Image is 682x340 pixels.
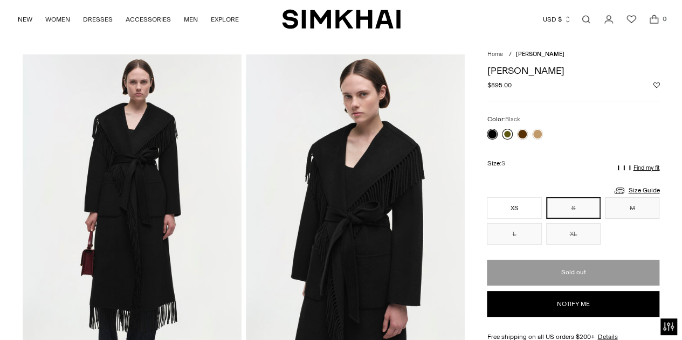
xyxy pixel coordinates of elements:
button: USD $ [543,8,571,31]
a: WOMEN [45,8,70,31]
a: Home [487,51,502,58]
button: XL [546,223,601,245]
a: DRESSES [83,8,113,31]
a: Open cart modal [643,9,665,30]
a: SIMKHAI [282,9,401,30]
span: $895.00 [487,80,511,90]
a: ACCESSORIES [126,8,171,31]
a: EXPLORE [211,8,239,31]
h1: [PERSON_NAME] [487,66,659,75]
iframe: Sign Up via Text for Offers [9,299,108,331]
div: / [508,50,511,59]
span: [PERSON_NAME] [515,51,564,58]
button: XS [487,197,541,219]
label: Size: [487,158,505,169]
a: Size Guide [613,184,659,197]
button: M [605,197,659,219]
a: Open search modal [575,9,597,30]
a: Wishlist [621,9,642,30]
span: 0 [659,14,669,24]
button: Notify me [487,291,659,317]
button: S [546,197,601,219]
label: Color: [487,114,520,124]
nav: breadcrumbs [487,50,659,59]
a: MEN [184,8,198,31]
span: S [501,160,505,167]
span: Black [505,116,520,123]
a: NEW [18,8,32,31]
button: Add to Wishlist [653,82,659,88]
a: Go to the account page [598,9,619,30]
button: L [487,223,541,245]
